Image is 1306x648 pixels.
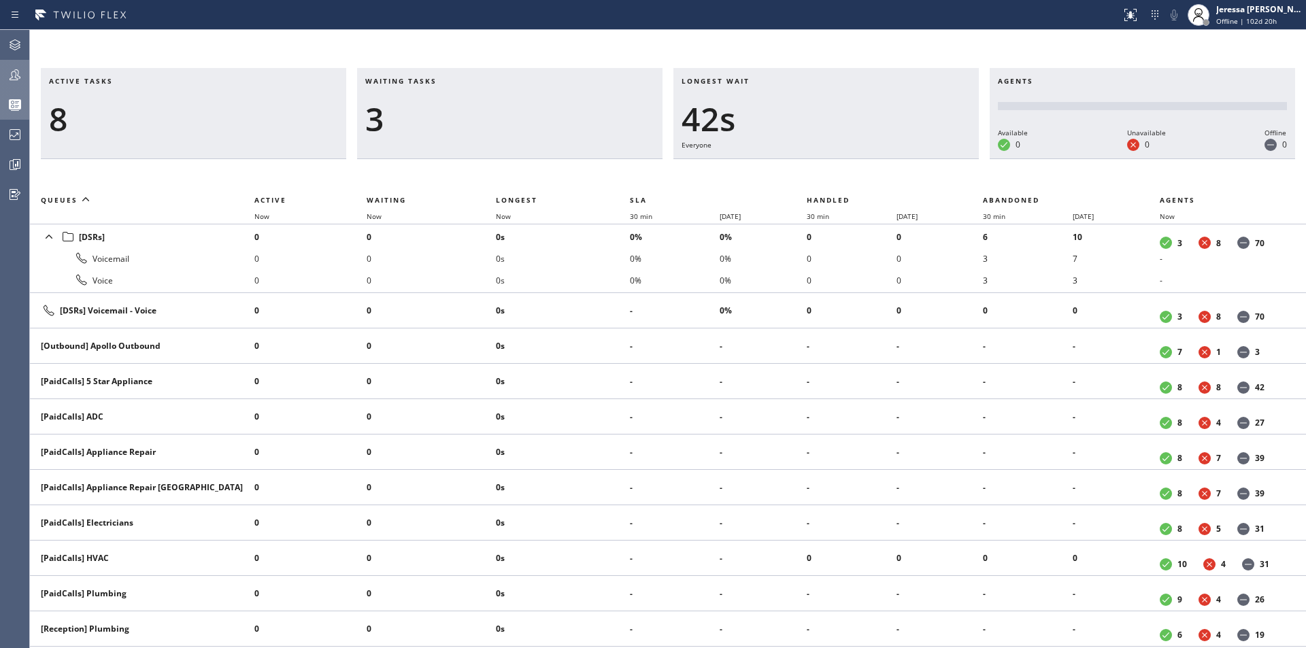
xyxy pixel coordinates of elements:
dt: Offline [1237,417,1250,429]
div: [PaidCalls] HVAC [41,552,244,564]
span: Abandoned [983,195,1039,205]
li: - [630,300,720,322]
dt: Unavailable [1199,488,1211,500]
li: - [983,441,1073,463]
li: 0 [254,547,367,569]
li: 0 [367,512,496,534]
dd: 3 [1255,346,1260,358]
dt: Offline [1237,523,1250,535]
li: 0 [367,477,496,498]
li: - [1160,269,1290,291]
dt: Available [1160,381,1172,394]
li: - [983,477,1073,498]
dd: 39 [1255,452,1265,464]
li: - [720,547,807,569]
li: 0 [254,477,367,498]
li: 0% [630,269,720,291]
span: Waiting tasks [365,76,437,86]
li: 3 [983,248,1073,269]
li: 0 [897,269,984,291]
dt: Available [1160,346,1172,358]
dd: 8 [1216,237,1221,249]
li: 0 [254,512,367,534]
dt: Available [1160,311,1172,323]
dt: Available [1160,523,1172,535]
span: [DATE] [897,211,918,221]
span: Now [367,211,382,221]
li: 0 [367,406,496,428]
dd: 19 [1255,629,1265,641]
dt: Offline [1237,452,1250,464]
li: 0 [1073,300,1160,322]
span: Queues [41,195,78,205]
div: Everyone [682,139,971,151]
dt: Unavailable [1199,417,1211,429]
span: 30 min [983,211,1005,221]
li: - [983,512,1073,534]
li: - [897,335,984,357]
li: - [630,441,720,463]
li: - [1073,441,1160,463]
span: Now [254,211,269,221]
li: 0 [367,371,496,392]
li: - [720,618,807,640]
li: 0s [496,583,630,604]
span: Longest wait [682,76,750,86]
dd: 8 [1177,488,1182,499]
dd: 31 [1255,523,1265,534]
li: - [630,618,720,640]
dt: Available [1160,452,1172,464]
span: Offline | 102d 20h [1216,16,1277,26]
li: 0s [496,512,630,534]
li: - [720,583,807,604]
li: 0s [496,248,630,269]
li: 0 [367,269,496,291]
li: 0 [254,248,367,269]
li: 0 [254,583,367,604]
li: 0% [720,300,807,322]
li: 7 [1073,248,1160,269]
li: 0 [367,300,496,322]
dd: 8 [1177,452,1182,464]
li: - [807,406,897,428]
li: 0 [983,300,1073,322]
li: - [807,618,897,640]
li: - [897,583,984,604]
dt: Offline [1237,594,1250,606]
li: 0 [254,406,367,428]
li: - [630,335,720,357]
li: 0s [496,269,630,291]
dd: 1 [1216,346,1221,358]
li: - [983,335,1073,357]
dd: 3 [1177,311,1182,322]
div: Available [998,126,1028,139]
li: - [983,371,1073,392]
li: - [1073,371,1160,392]
li: 0 [807,547,897,569]
li: - [1073,335,1160,357]
li: 0 [367,583,496,604]
dd: 4 [1216,594,1221,605]
li: 0 [367,441,496,463]
li: 0s [496,618,630,640]
li: - [1160,248,1290,269]
li: - [897,618,984,640]
dt: Offline [1237,311,1250,323]
span: Active tasks [49,76,113,86]
div: [DSRs] [41,227,244,246]
li: 0 [807,269,897,291]
li: - [807,335,897,357]
dd: 27 [1255,417,1265,428]
div: [Reception] Plumbing [41,623,244,634]
span: Now [1160,211,1175,221]
dt: Offline [1265,139,1277,151]
li: - [807,371,897,392]
li: 0s [496,335,630,357]
dt: Available [998,139,1010,151]
dd: 6 [1177,629,1182,641]
div: Offline [1265,126,1287,139]
div: [PaidCalls] Plumbing [41,587,244,599]
span: Active [254,195,286,205]
li: - [1073,512,1160,534]
span: [DATE] [720,211,741,221]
